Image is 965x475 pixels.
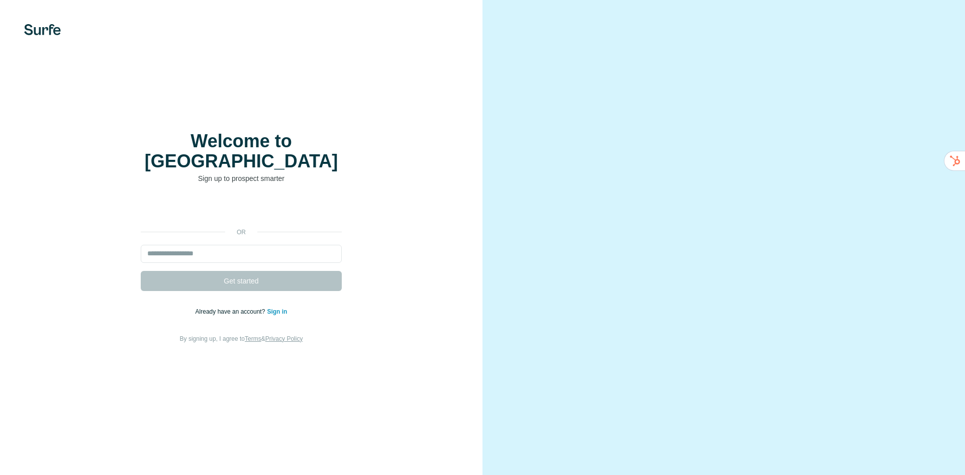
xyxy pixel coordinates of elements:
span: Already have an account? [196,308,267,315]
h1: Welcome to [GEOGRAPHIC_DATA] [141,131,342,171]
p: or [225,228,257,237]
p: Sign up to prospect smarter [141,173,342,183]
a: Sign in [267,308,287,315]
img: Surfe's logo [24,24,61,35]
span: By signing up, I agree to & [180,335,303,342]
a: Privacy Policy [265,335,303,342]
a: Terms [245,335,261,342]
iframe: Sign in with Google Button [136,199,347,221]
